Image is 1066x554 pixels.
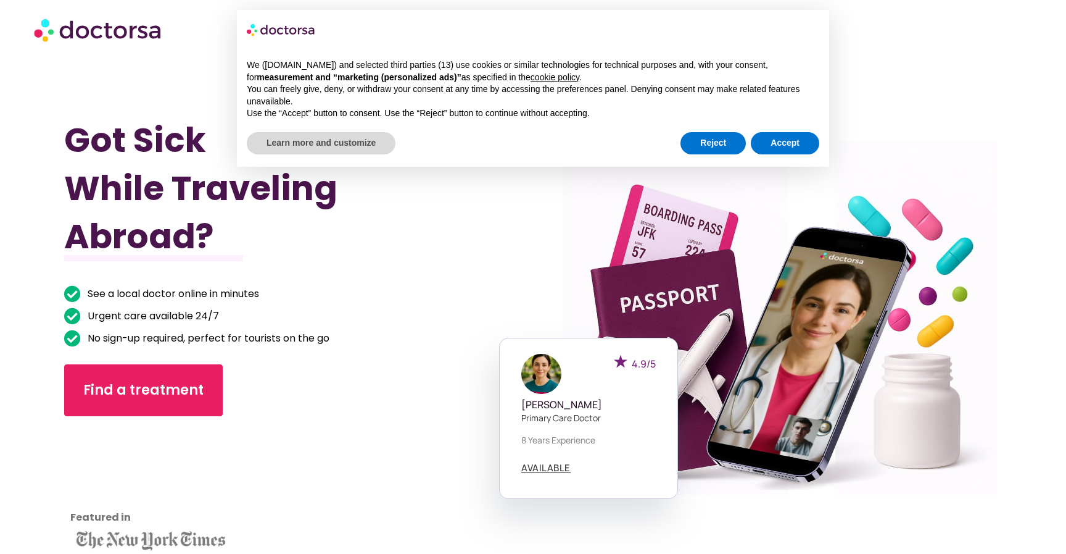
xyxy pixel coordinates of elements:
[521,434,656,447] p: 8 years experience
[247,83,819,107] p: You can freely give, deny, or withdraw your consent at any time by accessing the preferences pane...
[531,72,579,82] a: cookie policy
[257,72,461,82] strong: measurement and “marketing (personalized ads)”
[751,132,819,154] button: Accept
[521,463,571,473] a: AVAILABLE
[247,59,819,83] p: We ([DOMAIN_NAME]) and selected third parties (13) use cookies or similar technologies for techni...
[521,411,656,424] p: Primary care doctor
[83,380,204,400] span: Find a treatment
[64,116,463,261] h1: Got Sick While Traveling Abroad?
[64,364,223,416] a: Find a treatment
[70,510,131,524] strong: Featured in
[85,308,219,325] span: Urgent care available 24/7
[85,285,259,303] span: See a local doctor online in minutes
[247,107,819,120] p: Use the “Accept” button to consent. Use the “Reject” button to continue without accepting.
[680,132,746,154] button: Reject
[70,435,181,527] iframe: Customer reviews powered by Trustpilot
[247,132,395,154] button: Learn more and customize
[85,330,329,347] span: No sign-up required, perfect for tourists on the go
[521,399,656,411] h5: [PERSON_NAME]
[247,20,316,40] img: logo
[521,463,571,472] span: AVAILABLE
[632,357,656,371] span: 4.9/5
